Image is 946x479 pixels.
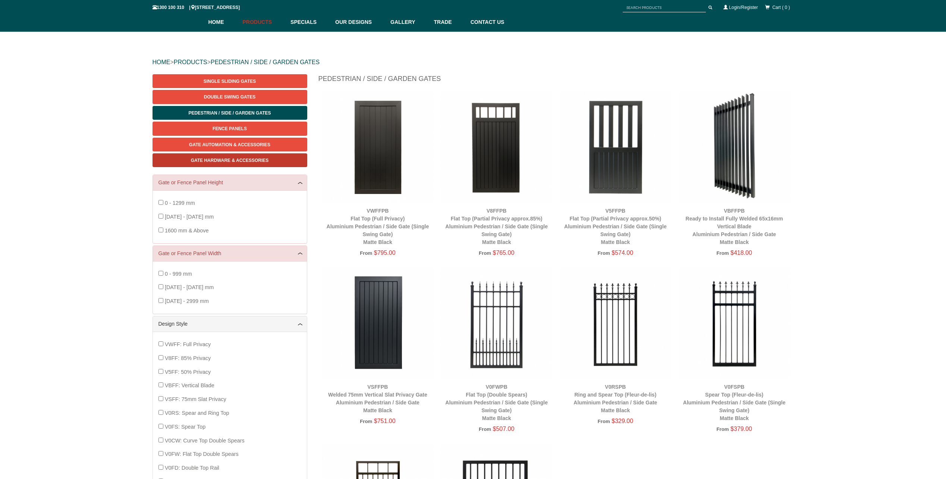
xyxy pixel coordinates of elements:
[191,158,269,163] span: Gate Hardware & Accessories
[560,267,671,379] img: V0RSPB - Ring and Spear Top (Fleur-de-lis) - Aluminium Pedestrian / Side Gate - Matte Black - Gat...
[174,59,207,65] a: PRODUCTS
[441,267,552,379] img: V0FWPB - Flat Top (Double Spears) - Aluminium Pedestrian / Side Gate (Single Swing Gate) - Matte ...
[493,250,515,256] span: $765.00
[445,208,548,245] a: V8FFPBFlat Top (Partial Privacy approx.85%)Aluminium Pedestrian / Side Gate (Single Swing Gate)Ma...
[165,438,245,444] span: V0CW: Curve Top Double Spears
[165,424,205,430] span: V0FS: Spear Top
[374,250,396,256] span: $795.00
[479,426,491,432] span: From
[467,13,505,32] a: Contact Us
[683,384,786,421] a: V0FSPBSpear Top (Fleur-de-lis)Aluminium Pedestrian / Side Gate (Single Swing Gate)Matte Black
[165,214,214,220] span: [DATE] - [DATE] mm
[189,142,270,147] span: Gate Automation & Accessories
[165,228,209,234] span: 1600 mm & Above
[165,341,211,347] span: VWFF: Full Privacy
[239,13,287,32] a: Products
[204,79,256,84] span: Single Sliding Gates
[153,74,307,88] a: Single Sliding Gates
[318,74,794,87] h1: Pedestrian / Side / Garden Gates
[208,13,239,32] a: Home
[211,59,320,65] a: PEDESTRIAN / SIDE / GARDEN GATES
[188,110,271,116] span: Pedestrian / Side / Garden Gates
[153,138,307,151] a: Gate Automation & Accessories
[374,418,396,424] span: $751.00
[612,250,633,256] span: $574.00
[165,284,214,290] span: [DATE] - [DATE] mm
[165,396,226,402] span: VSFF: 75mm Slat Privacy
[153,59,170,65] a: HOME
[204,94,255,100] span: Double Swing Gates
[165,200,195,206] span: 0 - 1299 mm
[729,5,758,10] a: Login/Register
[623,3,706,12] input: SEARCH PRODUCTS
[165,271,192,277] span: 0 - 999 mm
[153,122,307,135] a: Fence Panels
[153,106,307,120] a: Pedestrian / Side / Garden Gates
[430,13,466,32] a: Trade
[564,208,667,245] a: V5FFPBFlat Top (Partial Privacy approx.50%)Aluminium Pedestrian / Side Gate (Single Swing Gate)Ma...
[772,5,790,10] span: Cart ( 0 )
[730,250,752,256] span: $418.00
[153,5,240,10] span: 1300 100 310 | [STREET_ADDRESS]
[479,250,491,256] span: From
[730,426,752,432] span: $379.00
[716,426,729,432] span: From
[598,250,610,256] span: From
[560,91,671,203] img: V5FFPB - Flat Top (Partial Privacy approx.50%) - Aluminium Pedestrian / Side Gate (Single Swing G...
[165,355,211,361] span: V8FF: 85% Privacy
[213,126,247,131] span: Fence Panels
[716,250,729,256] span: From
[441,91,552,203] img: V8FFPB - Flat Top (Partial Privacy approx.85%) - Aluminium Pedestrian / Side Gate (Single Swing G...
[158,250,301,257] a: Gate or Fence Panel Width
[679,267,790,379] img: V0FSPB - Spear Top (Fleur-de-lis) - Aluminium Pedestrian / Side Gate (Single Swing Gate) - Matte ...
[598,419,610,424] span: From
[322,91,434,203] img: VWFFPB - Flat Top (Full Privacy) - Aluminium Pedestrian / Side Gate (Single Swing Gate) - Matte B...
[686,208,783,245] a: VBFFPBReady to Install Fully Welded 65x16mm Vertical BladeAluminium Pedestrian / Side GateMatte B...
[612,418,633,424] span: $329.00
[165,382,214,388] span: VBFF: Vertical Blade
[797,279,946,453] iframe: LiveChat chat widget
[445,384,548,421] a: V0FWPBFlat Top (Double Spears)Aluminium Pedestrian / Side Gate (Single Swing Gate)Matte Black
[165,451,239,457] span: V0FW: Flat Top Double Spears
[360,250,372,256] span: From
[327,208,429,245] a: VWFFPBFlat Top (Full Privacy)Aluminium Pedestrian / Side Gate (Single Swing Gate)Matte Black
[573,384,657,413] a: V0RSPBRing and Spear Top (Fleur-de-lis)Aluminium Pedestrian / Side GateMatte Black
[158,179,301,187] a: Gate or Fence Panel Height
[493,426,515,432] span: $507.00
[331,13,387,32] a: Our Designs
[158,320,301,328] a: Design Style
[153,50,794,74] div: > >
[322,267,434,379] img: VSFFPB - Welded 75mm Vertical Slat Privacy Gate - Aluminium Pedestrian / Side Gate - Matte Black ...
[165,298,209,304] span: [DATE] - 2999 mm
[165,410,229,416] span: V0RS: Spear and Ring Top
[153,153,307,167] a: Gate Hardware & Accessories
[679,91,790,203] img: VBFFPB - Ready to Install Fully Welded 65x16mm Vertical Blade - Aluminium Pedestrian / Side Gate ...
[360,419,372,424] span: From
[387,13,430,32] a: Gallery
[287,13,331,32] a: Specials
[165,369,211,375] span: V5FF: 50% Privacy
[328,384,427,413] a: VSFFPBWelded 75mm Vertical Slat Privacy GateAluminium Pedestrian / Side GateMatte Black
[153,90,307,104] a: Double Swing Gates
[165,465,219,471] span: V0FD: Double Top Rail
